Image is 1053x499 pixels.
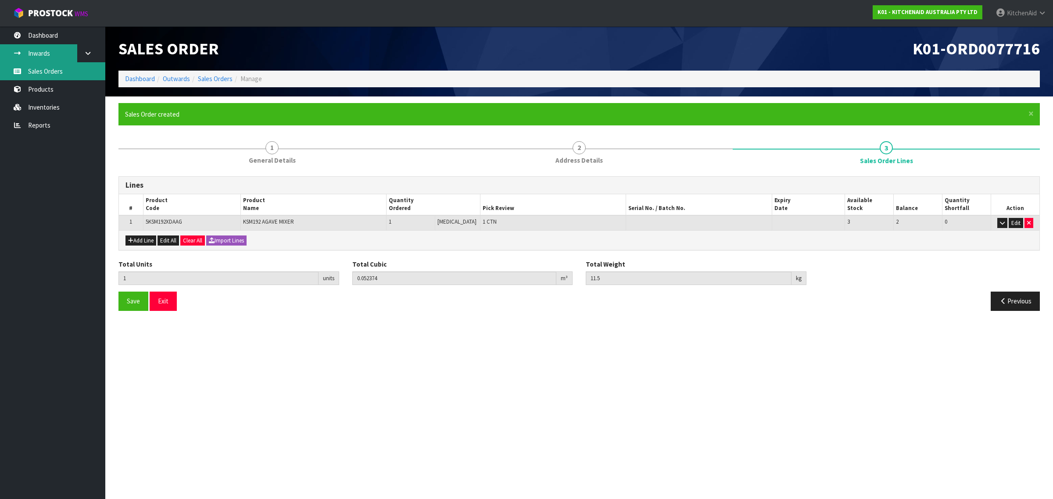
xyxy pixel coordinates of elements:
[945,218,947,225] span: 0
[772,194,845,215] th: Expiry Date
[389,218,391,225] span: 1
[792,271,806,285] div: kg
[483,218,497,225] span: 1 CTN
[387,194,480,215] th: Quantity Ordered
[586,260,625,269] label: Total Weight
[75,10,88,18] small: WMS
[163,75,190,83] a: Outwards
[913,38,1040,59] span: K01-ORD0077716
[991,194,1039,215] th: Action
[158,235,179,246] button: Edit All
[150,292,177,310] button: Exit
[877,8,978,16] strong: K01 - KITCHENAID AUSTRALIA PTY LTD
[13,7,24,18] img: cube-alt.png
[880,141,893,154] span: 3
[125,181,1033,189] h3: Lines
[352,271,557,285] input: Total Cubic
[847,218,850,225] span: 3
[556,271,573,285] div: m³
[118,38,219,59] span: Sales Order
[240,75,262,83] span: Manage
[118,292,148,310] button: Save
[146,218,182,225] span: 5KSM192XDAAG
[480,194,626,215] th: Pick Review
[206,235,247,246] button: Import Lines
[1009,218,1023,228] button: Edit
[893,194,942,215] th: Balance
[240,194,387,215] th: Product Name
[352,260,387,269] label: Total Cubic
[125,75,155,83] a: Dashboard
[555,156,603,165] span: Address Details
[125,235,156,246] button: Add Line
[129,218,132,225] span: 1
[118,271,319,285] input: Total Units
[896,218,899,225] span: 2
[118,260,152,269] label: Total Units
[265,141,279,154] span: 1
[118,170,1040,317] span: Sales Order Lines
[626,194,772,215] th: Serial No. / Batch No.
[127,297,140,305] span: Save
[198,75,233,83] a: Sales Orders
[249,156,296,165] span: General Details
[942,194,991,215] th: Quantity Shortfall
[180,235,205,246] button: Clear All
[125,110,179,118] span: Sales Order created
[243,218,294,225] span: KSM192 AGAVE MIXER
[991,292,1040,310] button: Previous
[1007,9,1037,17] span: KitchenAid
[845,194,894,215] th: Available Stock
[143,194,240,215] th: Product Code
[437,218,476,225] span: [MEDICAL_DATA]
[860,156,913,165] span: Sales Order Lines
[573,141,586,154] span: 2
[119,194,143,215] th: #
[1028,107,1034,120] span: ×
[319,271,339,285] div: units
[28,7,73,19] span: ProStock
[586,271,792,285] input: Total Weight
